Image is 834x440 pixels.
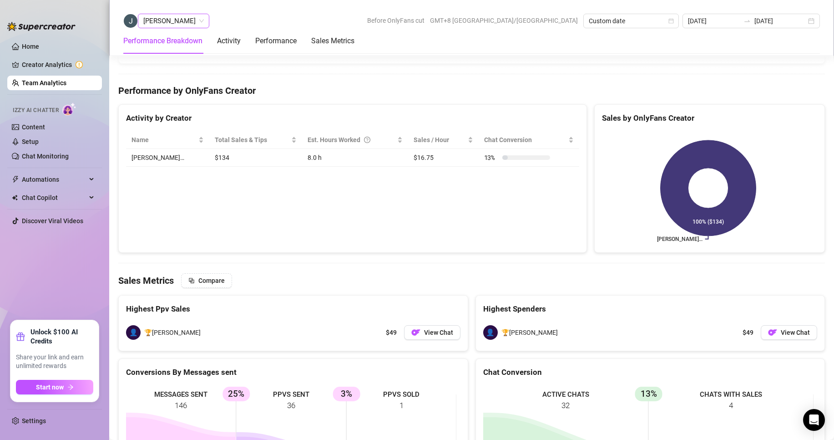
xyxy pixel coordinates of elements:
div: Sales Metrics [311,36,354,46]
span: Automations [22,172,86,187]
span: 👤 [483,325,498,340]
div: Conversions By Messages sent [126,366,460,379]
span: Total Sales & Tips [215,135,289,145]
span: Izzy AI Chatter [13,106,59,115]
span: block [188,277,195,284]
a: Setup [22,138,39,145]
a: Settings [22,417,46,425]
a: Chat Monitoring [22,153,69,160]
a: Discover Viral Videos [22,217,83,225]
span: thunderbolt [12,176,19,183]
span: swap-right [743,17,751,25]
img: OF [768,328,777,337]
img: OF [411,328,420,337]
div: Est. Hours Worked [308,135,395,145]
img: logo-BBDzfeDw.svg [7,22,76,31]
span: question-circle [364,135,370,145]
button: Compare [181,273,232,288]
h4: Performance by OnlyFans Creator [118,84,825,97]
a: Team Analytics [22,79,66,87]
img: Jeffery Bamba [124,14,137,28]
div: Performance [255,36,297,46]
span: Name [131,135,197,145]
div: Chat Conversion [483,366,818,379]
div: Highest Ppv Sales [126,303,460,315]
input: End date [754,16,806,26]
a: Home [22,43,39,50]
span: gift [16,332,25,341]
input: Start date [688,16,740,26]
span: Custom date [589,14,673,28]
button: OFView Chat [761,325,817,340]
div: Open Intercom Messenger [803,409,825,431]
span: 13 % [484,153,499,163]
td: $134 [209,149,302,167]
a: Creator Analytics exclamation-circle [22,57,95,72]
div: Highest Spenders [483,303,818,315]
button: Start nowarrow-right [16,380,93,394]
button: OFView Chat [404,325,460,340]
span: $49 [743,327,753,338]
th: Total Sales & Tips [209,131,302,149]
span: Before OnlyFans cut [367,14,425,27]
th: Chat Conversion [479,131,580,149]
a: Content [22,123,45,131]
span: 👤 [126,325,141,340]
span: Compare [198,277,225,284]
span: to [743,17,751,25]
strong: Unlock $100 AI Credits [30,327,93,346]
span: $49 [386,327,397,338]
td: $16.75 [408,149,479,167]
img: Chat Copilot [12,194,18,201]
div: Activity [217,36,241,46]
span: Chat Conversion [484,135,567,145]
span: Start now [36,384,64,391]
td: [PERSON_NAME]… [126,149,209,167]
span: View Chat [424,329,453,336]
div: Performance Breakdown [123,36,202,46]
img: AI Chatter [62,102,76,116]
span: Share your link and earn unlimited rewards [16,353,93,371]
th: Sales / Hour [408,131,479,149]
span: 🏆[PERSON_NAME] [501,327,558,338]
span: arrow-right [67,384,74,390]
span: Sales / Hour [414,135,466,145]
div: Sales by OnlyFans Creator [602,112,817,124]
span: View Chat [781,329,810,336]
span: Chat Copilot [22,190,86,205]
span: calendar [668,18,674,24]
span: GMT+8 [GEOGRAPHIC_DATA]/[GEOGRAPHIC_DATA] [430,14,578,27]
h4: Sales Metrics [118,274,174,287]
th: Name [126,131,209,149]
div: Activity by Creator [126,112,579,124]
span: Jeffery Bamba [143,14,204,28]
td: 8.0 h [302,149,408,167]
text: [PERSON_NAME]… [657,236,703,242]
span: 🏆[PERSON_NAME] [144,327,201,338]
